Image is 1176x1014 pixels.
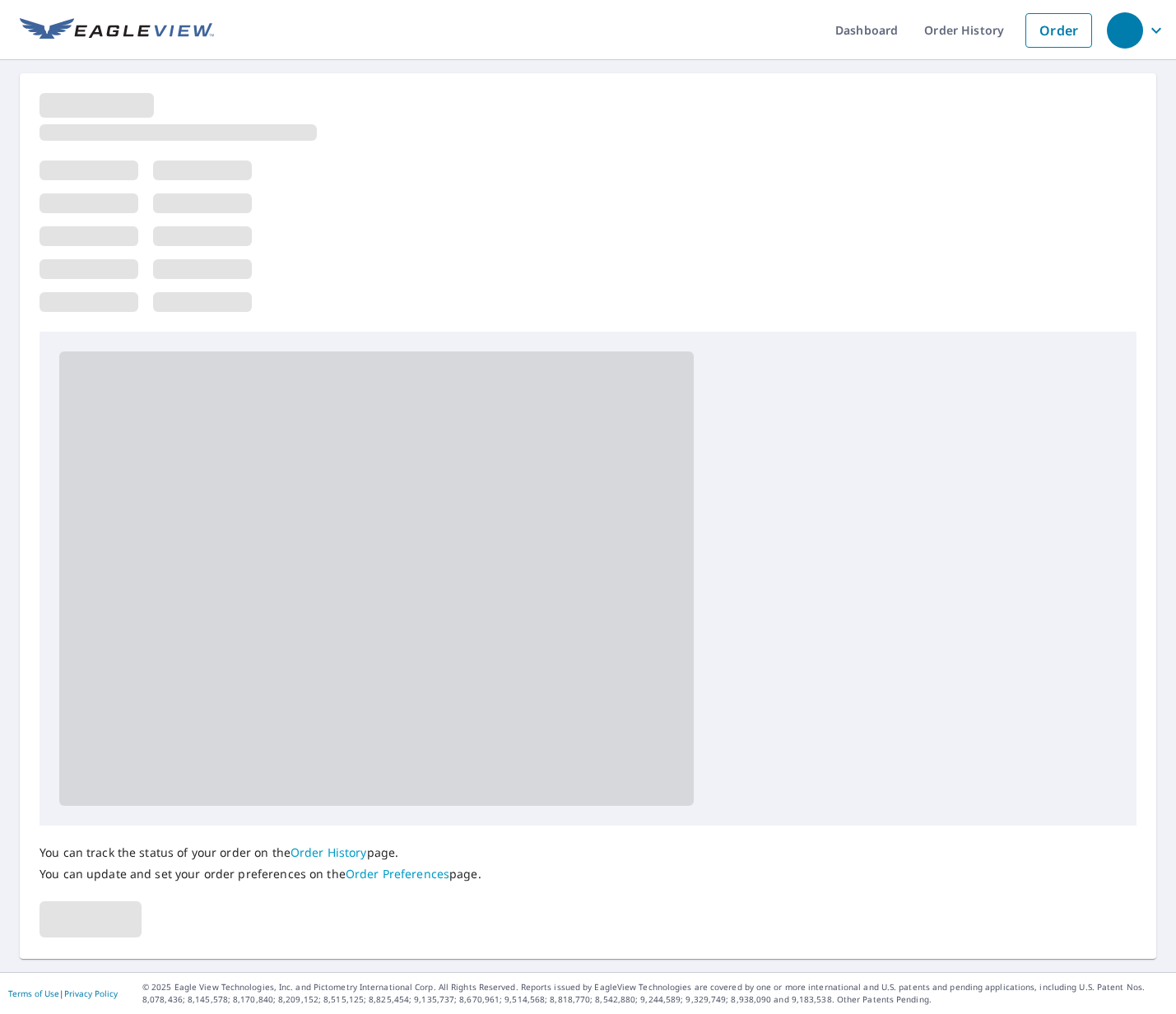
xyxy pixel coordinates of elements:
[40,867,481,881] p: You can update and set your order preferences on the page.
[64,988,118,999] a: Privacy Policy
[8,988,118,998] p: |
[1025,13,1092,48] a: Order
[291,844,367,860] a: Order History
[346,866,449,881] a: Order Preferences
[8,988,59,999] a: Terms of Use
[40,845,481,860] p: You can track the status of your order on the page.
[142,981,1168,1006] p: © 2025 Eagle View Technologies, Inc. and Pictometry International Corp. All Rights Reserved. Repo...
[20,18,214,43] img: EV Logo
